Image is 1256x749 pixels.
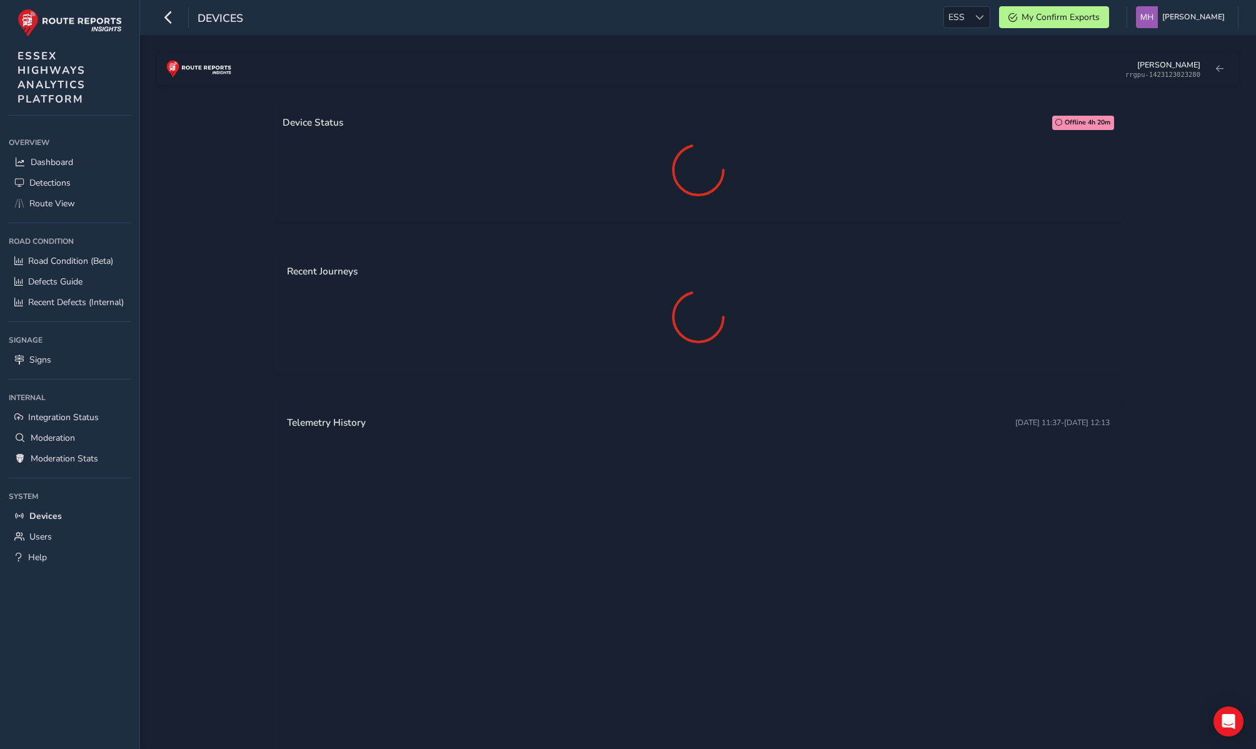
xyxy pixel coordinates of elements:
div: Internal [9,388,131,407]
span: Route View [29,198,75,209]
span: Defects Guide [28,276,83,288]
a: Moderation [9,428,131,448]
span: My Confirm Exports [1022,11,1100,23]
img: diamond-layout [1136,6,1158,28]
span: Devices [198,11,243,28]
div: rrgpu-1423123023280 [1125,71,1200,78]
div: Signage [9,331,131,349]
div: Road Condition [9,232,131,251]
span: Moderation [31,432,75,444]
a: Help [9,547,131,568]
span: Help [28,551,47,563]
span: Recent Defects (Internal) [28,296,124,308]
span: Devices [29,510,62,522]
h3: Device Status [283,117,343,128]
button: Back to device list [1209,59,1230,78]
a: Road Condition (Beta) [9,251,131,271]
span: Moderation Stats [31,453,98,465]
a: Recent Defects (Internal) [9,292,131,313]
span: ESS [944,7,969,28]
img: rr logo [18,9,122,37]
img: rr logo [166,60,231,78]
button: [PERSON_NAME] [1136,6,1229,28]
span: ESSEX HIGHWAYS ANALYTICS PLATFORM [18,49,86,106]
div: [PERSON_NAME] [1137,59,1200,70]
a: Dashboard [9,152,131,173]
a: Signs [9,349,131,370]
span: Detections [29,177,71,189]
div: Overview [9,133,131,152]
span: Users [29,531,52,543]
a: Users [9,526,131,547]
a: Detections [9,173,131,193]
span: Offline 4h 20m [1065,118,1110,128]
button: My Confirm Exports [999,6,1109,28]
a: Defects Guide [9,271,131,292]
div: Open Intercom Messenger [1213,706,1243,736]
a: Route View [9,193,131,214]
span: Road Condition (Beta) [28,255,113,267]
span: Integration Status [28,411,99,423]
a: Integration Status [9,407,131,428]
span: Signs [29,354,51,366]
a: Moderation Stats [9,448,131,469]
span: [PERSON_NAME] [1162,6,1225,28]
div: System [9,487,131,506]
a: Devices [9,506,131,526]
span: Dashboard [31,156,73,168]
